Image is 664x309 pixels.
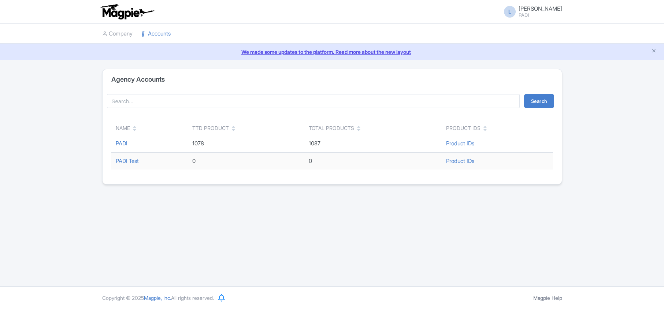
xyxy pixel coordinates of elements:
[651,47,657,56] button: Close announcement
[446,157,474,164] a: Product IDs
[102,24,133,44] a: Company
[107,94,520,108] input: Search...
[99,4,155,20] img: logo-ab69f6fb50320c5b225c76a69d11143b.png
[116,124,130,132] div: Name
[4,48,660,56] a: We made some updates to the platform. Read more about the new layout
[500,6,562,18] a: L [PERSON_NAME] PADI
[144,295,171,301] span: Magpie, Inc.
[446,140,474,147] a: Product IDs
[524,94,554,108] button: Search
[533,295,562,301] a: Magpie Help
[116,140,127,147] a: PADI
[188,152,304,170] td: 0
[304,135,442,153] td: 1087
[504,6,516,18] span: L
[446,124,481,132] div: Product IDs
[188,135,304,153] td: 1078
[304,152,442,170] td: 0
[519,5,562,12] span: [PERSON_NAME]
[116,157,139,164] a: PADI Test
[111,76,165,83] h4: Agency Accounts
[192,124,229,132] div: TTD Product
[309,124,354,132] div: Total Products
[98,294,218,302] div: Copyright © 2025 All rights reserved.
[519,13,562,18] small: PADI
[141,24,171,44] a: Accounts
